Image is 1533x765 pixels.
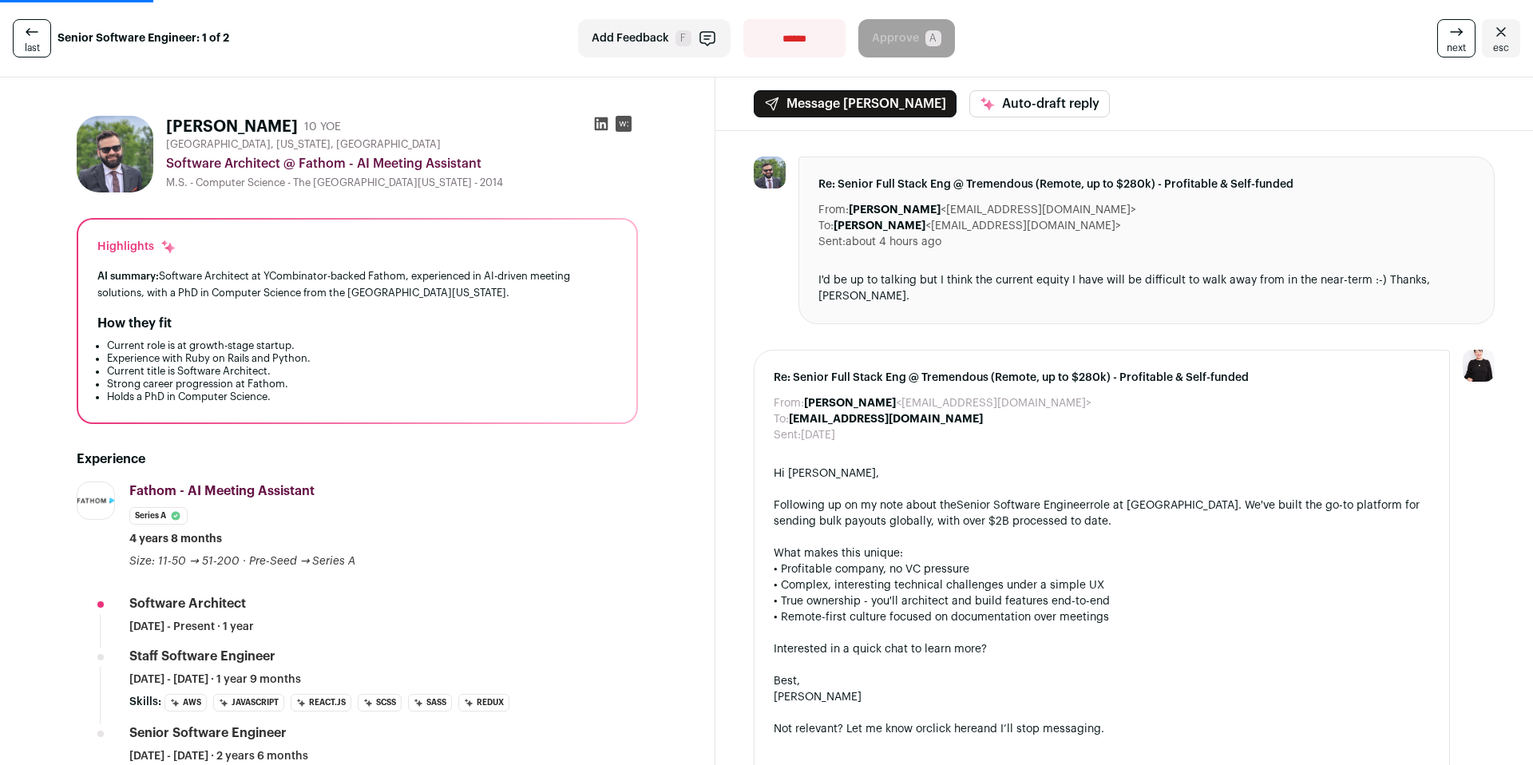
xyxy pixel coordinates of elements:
div: Software Architect @ Fathom - AI Meeting Assistant [166,154,638,173]
b: [EMAIL_ADDRESS][DOMAIN_NAME] [789,414,983,425]
dd: <[EMAIL_ADDRESS][DOMAIN_NAME]> [834,218,1121,234]
h2: How they fit [97,314,172,333]
div: Interested in a quick chat to learn more? [774,641,1430,657]
a: Senior Software Engineer [957,500,1090,511]
span: esc [1493,42,1509,54]
span: next [1447,42,1466,54]
dt: From: [774,395,804,411]
li: Experience with Ruby on Rails and Python. [107,352,617,365]
span: [DATE] - [DATE] · 2 years 6 months [129,748,308,764]
button: Message [PERSON_NAME] [754,90,957,117]
div: Hi [PERSON_NAME], [774,466,1430,482]
a: Close [1482,19,1520,57]
li: Redux [458,694,509,711]
a: last [13,19,51,57]
span: · [243,553,246,569]
span: 4 years 8 months [129,531,222,547]
li: Strong career progression at Fathom. [107,378,617,390]
li: AWS [164,694,207,711]
div: Software Architect at YCombinator-backed Fathom, experienced in AI-driven meeting solutions, with... [97,268,617,301]
span: F [675,30,691,46]
span: last [25,42,40,54]
h1: [PERSON_NAME] [166,116,298,138]
dt: From: [818,202,849,218]
div: • Remote-first culture focused on documentation over meetings [774,609,1430,625]
li: Sass [408,694,452,711]
div: I'd be up to talking but I think the current equity I have will be difficult to walk away from in... [818,272,1475,304]
div: M.S. - Computer Science - The [GEOGRAPHIC_DATA][US_STATE] - 2014 [166,176,638,189]
div: Highlights [97,239,176,255]
li: SCSS [358,694,402,711]
div: 10 YOE [304,119,341,135]
span: [GEOGRAPHIC_DATA], [US_STATE], [GEOGRAPHIC_DATA] [166,138,441,151]
div: Following up on my note about the role at [GEOGRAPHIC_DATA]. We've built the go-to platform for s... [774,497,1430,529]
a: click here [926,723,977,735]
li: Current title is Software Architect. [107,365,617,378]
dt: Sent: [774,427,801,443]
span: Size: 11-50 → 51-200 [129,556,240,567]
span: Add Feedback [592,30,669,46]
div: • True ownership - you'll architect and build features end-to-end [774,593,1430,609]
div: Staff Software Engineer [129,648,275,665]
li: Holds a PhD in Computer Science. [107,390,617,403]
b: [PERSON_NAME] [834,220,925,232]
img: 9240684-medium_jpg [1463,350,1495,382]
dt: Sent: [818,234,846,250]
dd: about 4 hours ago [846,234,941,250]
dd: <[EMAIL_ADDRESS][DOMAIN_NAME]> [849,202,1136,218]
b: [PERSON_NAME] [849,204,941,216]
li: Series A [129,507,188,525]
dd: [DATE] [801,427,835,443]
span: [DATE] - Present · 1 year [129,619,254,635]
li: React.js [291,694,351,711]
div: Software Architect [129,595,246,612]
li: JavaScript [213,694,284,711]
dd: <[EMAIL_ADDRESS][DOMAIN_NAME]> [804,395,1091,411]
div: Not relevant? Let me know or and I’ll stop messaging. [774,721,1430,737]
div: [PERSON_NAME] [774,689,1430,705]
div: Best, [774,673,1430,689]
dt: To: [818,218,834,234]
span: [DATE] - [DATE] · 1 year 9 months [129,672,301,688]
button: Auto-draft reply [969,90,1110,117]
img: 322f3af2a77cd024dd6599cf624b209058388ee98de63a85d9a7c6c7cfac0aa0.jpg [754,157,786,188]
div: What makes this unique: [774,545,1430,561]
li: Current role is at growth-stage startup. [107,339,617,352]
img: 322f3af2a77cd024dd6599cf624b209058388ee98de63a85d9a7c6c7cfac0aa0.jpg [77,116,153,192]
span: Re: Senior Full Stack Eng @ Tremendous (Remote, up to $280k) - Profitable & Self-funded [774,370,1430,386]
b: [PERSON_NAME] [804,398,896,409]
button: Add Feedback F [578,19,731,57]
div: • Profitable company, no VC pressure [774,561,1430,577]
div: Senior Software Engineer [129,724,287,742]
span: Skills: [129,694,161,710]
span: AI summary: [97,271,159,281]
span: Re: Senior Full Stack Eng @ Tremendous (Remote, up to $280k) - Profitable & Self-funded [818,176,1475,192]
h2: Experience [77,450,638,469]
dt: To: [774,411,789,427]
strong: Senior Software Engineer: 1 of 2 [57,30,229,46]
span: Pre-Seed → Series A [249,556,356,567]
a: next [1437,19,1476,57]
img: af384d3bbbdc62306bcb487bc8db57c7c02772a81cfa9c8339804348a81e11e1.png [77,490,114,511]
div: • Complex, interesting technical challenges under a simple UX [774,577,1430,593]
span: Fathom - AI Meeting Assistant [129,485,315,497]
